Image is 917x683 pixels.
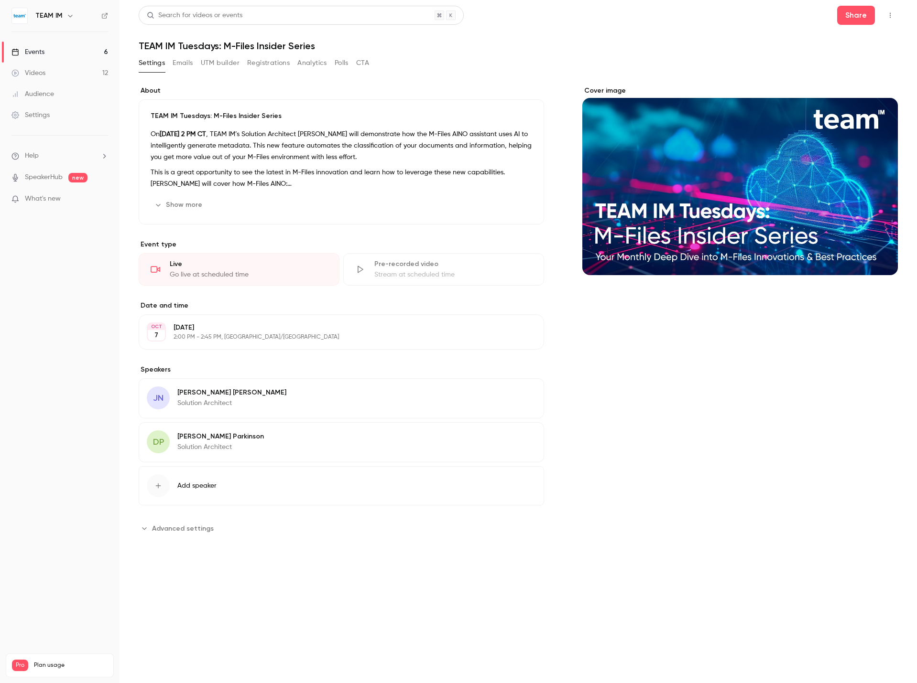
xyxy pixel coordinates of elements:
div: Audience [11,89,54,99]
div: Search for videos or events [147,11,242,21]
div: Pre-recorded video [374,259,532,269]
button: UTM builder [201,55,240,71]
span: new [68,173,87,182]
h6: TEAM IM [35,11,63,21]
div: Pre-recorded videoStream at scheduled time [343,253,544,286]
button: Emails [173,55,193,71]
button: Analytics [297,55,327,71]
span: DP [153,436,164,448]
span: Help [25,151,39,161]
p: [DATE] [174,323,493,332]
button: Share [837,6,875,25]
span: What's new [25,194,61,204]
p: Solution Architect [177,398,286,408]
span: Add speaker [177,481,217,491]
h1: TEAM IM Tuesdays: M-Files Insider Series [139,40,898,52]
a: SpeakerHub [25,172,63,182]
p: 7 [154,331,158,340]
div: DP[PERSON_NAME] ParkinsonSolution Architect [139,422,544,462]
span: Pro [12,660,28,671]
div: LiveGo live at scheduled time [139,253,339,286]
label: About [139,86,544,96]
span: Advanced settings [152,523,214,534]
section: Cover image [582,86,898,275]
strong: [DATE] 2 PM CT [160,131,206,138]
button: Settings [139,55,165,71]
p: [PERSON_NAME] Parkinson [177,432,264,441]
p: [PERSON_NAME] [PERSON_NAME] [177,388,286,397]
button: CTA [356,55,369,71]
p: On , TEAM IM’s Solution Architect [PERSON_NAME] will demonstrate how the M-Files AINO assistant u... [151,128,532,163]
li: help-dropdown-opener [11,151,108,161]
span: JN [153,392,164,405]
p: Solution Architect [177,442,264,452]
p: 2:00 PM - 2:45 PM, [GEOGRAPHIC_DATA]/[GEOGRAPHIC_DATA] [174,333,493,341]
div: Go live at scheduled time [170,270,327,279]
div: Stream at scheduled time [374,270,532,279]
button: Add speaker [139,466,544,505]
p: This is a great opportunity to see the latest in M-Files innovation and learn how to leverage the... [151,167,532,190]
button: Registrations [247,55,290,71]
iframe: Noticeable Trigger [97,195,108,203]
label: Cover image [582,86,898,96]
div: Settings [11,110,50,120]
div: JN[PERSON_NAME] [PERSON_NAME]Solution Architect [139,378,544,418]
div: OCT [148,323,165,330]
label: Speakers [139,365,544,374]
button: Advanced settings [139,521,219,536]
button: Polls [335,55,349,71]
p: Event type [139,240,544,249]
span: Plan usage [34,662,108,669]
label: Date and time [139,301,544,310]
section: Advanced settings [139,521,544,536]
div: Live [170,259,327,269]
p: TEAM IM Tuesdays: M-Files Insider Series [151,111,532,121]
div: Events [11,47,44,57]
img: TEAM IM [12,8,27,23]
button: Show more [151,197,208,213]
div: Videos [11,68,45,78]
